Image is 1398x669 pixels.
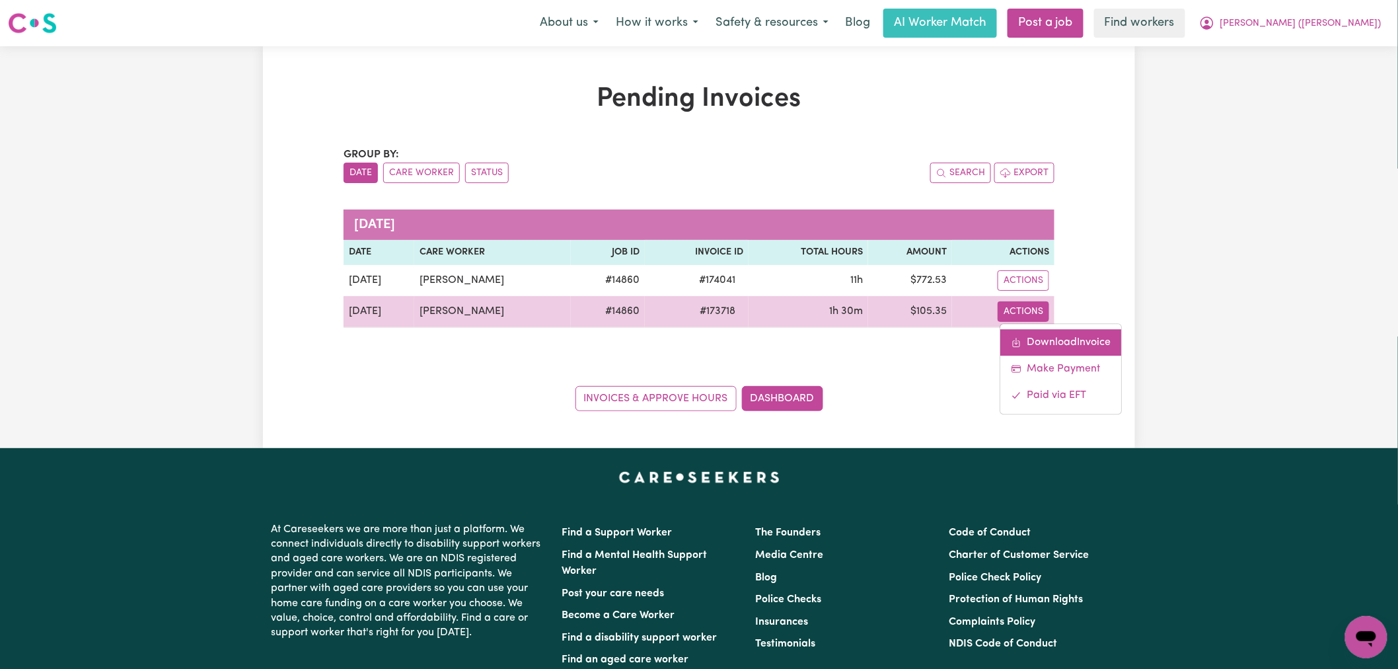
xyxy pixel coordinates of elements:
a: Make Payment [1001,356,1122,382]
a: Mark invoice #173718 as paid via EFT [1001,382,1122,409]
span: 11 hours [850,275,863,286]
button: sort invoices by care worker [383,163,460,183]
div: Actions [1000,323,1122,414]
span: # 174041 [691,272,743,288]
a: Download invoice #173718 [1001,329,1122,356]
a: Invoices & Approve Hours [575,386,737,411]
a: Find a disability support worker [562,633,717,643]
th: Total Hours [749,240,868,265]
a: Post a job [1008,9,1084,38]
button: Actions [998,301,1049,322]
th: Job ID [571,240,645,265]
td: [DATE] [344,265,414,296]
td: [DATE] [344,296,414,328]
span: [PERSON_NAME] ([PERSON_NAME]) [1220,17,1381,31]
th: Invoice ID [645,240,749,265]
a: Code of Conduct [949,528,1031,538]
a: The Founders [755,528,821,538]
a: Protection of Human Rights [949,594,1084,605]
a: Blog [837,9,878,38]
span: # 173718 [692,303,743,319]
a: Insurances [755,617,808,627]
a: Careseekers logo [8,8,57,38]
a: AI Worker Match [883,9,997,38]
a: Find a Mental Health Support Worker [562,550,707,576]
a: Blog [755,572,777,583]
button: Export [994,163,1054,183]
td: $ 772.53 [868,265,952,296]
a: Post your care needs [562,588,664,599]
button: About us [531,9,607,37]
span: 1 hour 30 minutes [829,306,863,317]
td: $ 105.35 [868,296,952,328]
button: My Account [1191,9,1390,37]
a: Complaints Policy [949,617,1036,627]
td: # 14860 [571,296,645,328]
td: [PERSON_NAME] [414,296,571,328]
button: Search [930,163,991,183]
a: Careseekers home page [619,472,780,483]
a: Testimonials [755,639,815,649]
button: Safety & resources [707,9,837,37]
a: Police Checks [755,594,821,605]
button: How it works [607,9,707,37]
img: Careseekers logo [8,11,57,35]
td: [PERSON_NAME] [414,265,571,296]
a: Become a Care Worker [562,610,675,621]
td: # 14860 [571,265,645,296]
caption: [DATE] [344,210,1054,240]
span: Group by: [344,149,399,160]
p: At Careseekers we are more than just a platform. We connect individuals directly to disability su... [271,517,546,646]
button: Actions [998,270,1049,291]
th: Amount [868,240,952,265]
a: Media Centre [755,550,823,561]
a: Find workers [1094,9,1185,38]
a: NDIS Code of Conduct [949,639,1058,649]
a: Dashboard [742,386,823,411]
th: Date [344,240,414,265]
th: Care Worker [414,240,571,265]
a: Charter of Customer Service [949,550,1089,561]
button: sort invoices by date [344,163,378,183]
h1: Pending Invoices [344,83,1054,115]
a: Find an aged care worker [562,654,688,665]
iframe: Button to launch messaging window [1345,616,1387,658]
button: sort invoices by paid status [465,163,509,183]
a: Find a Support Worker [562,528,672,538]
a: Police Check Policy [949,572,1042,583]
th: Actions [952,240,1054,265]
